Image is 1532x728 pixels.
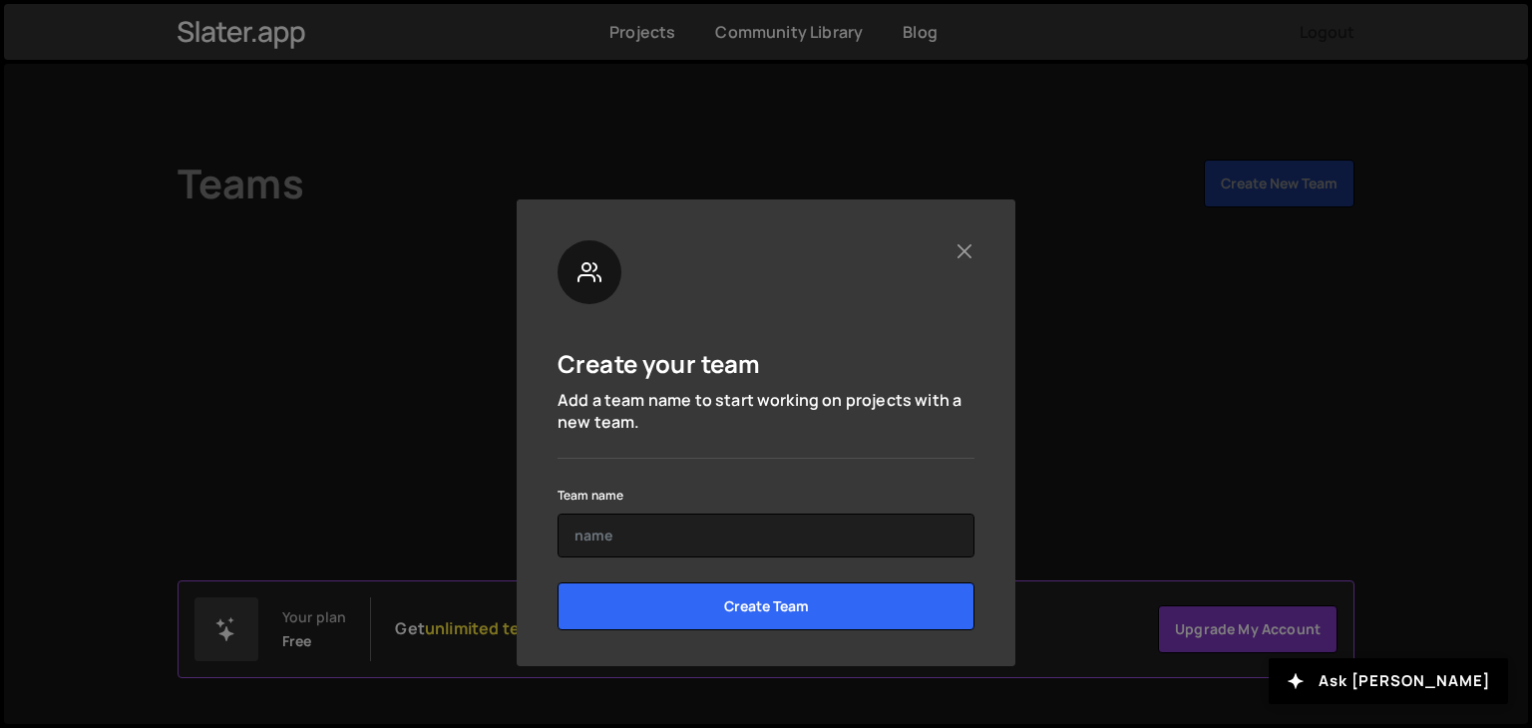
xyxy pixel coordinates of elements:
button: Close [954,240,974,261]
input: Create Team [558,582,974,630]
label: Team name [558,486,623,506]
p: Add a team name to start working on projects with a new team. [558,389,974,434]
h5: Create your team [558,348,761,379]
button: Ask [PERSON_NAME] [1269,658,1508,704]
input: name [558,514,974,557]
